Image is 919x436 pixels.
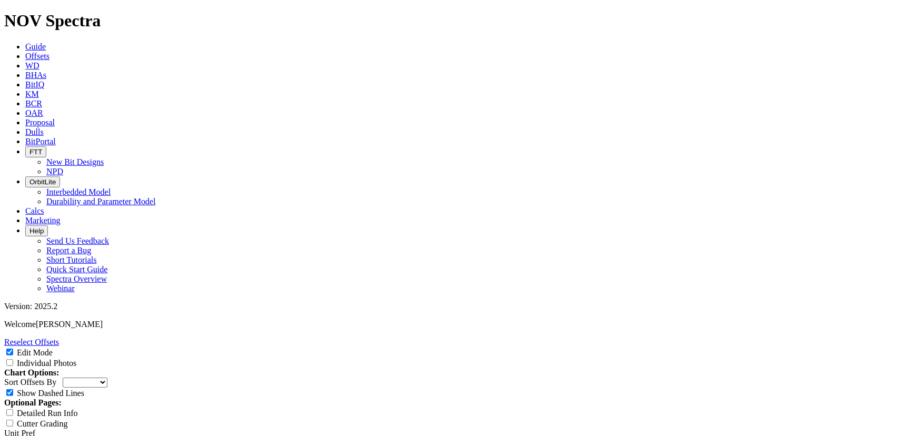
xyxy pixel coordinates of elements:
strong: Chart Options: [4,368,59,377]
button: Help [25,225,48,236]
a: Offsets [25,52,50,61]
a: Guide [25,42,46,51]
strong: Optional Pages: [4,398,62,407]
span: OrbitLite [29,178,56,186]
a: NPD [46,167,63,176]
a: Interbedded Model [46,187,111,196]
a: WD [25,61,39,70]
span: Help [29,227,44,235]
span: [PERSON_NAME] [36,320,103,329]
a: Calcs [25,206,44,215]
a: Spectra Overview [46,274,107,283]
a: BHAs [25,71,46,80]
a: Proposal [25,118,55,127]
a: Send Us Feedback [46,236,109,245]
label: Sort Offsets By [4,378,56,387]
a: BitIQ [25,80,44,89]
a: OAR [25,108,43,117]
a: Reselect Offsets [4,338,59,346]
a: Marketing [25,216,61,225]
button: OrbitLite [25,176,60,187]
a: Quick Start Guide [46,265,107,274]
label: Cutter Grading [17,419,67,428]
a: Dulls [25,127,44,136]
label: Show Dashed Lines [17,389,84,398]
a: Short Tutorials [46,255,97,264]
p: Welcome [4,320,915,329]
a: BitPortal [25,137,56,146]
div: Version: 2025.2 [4,302,915,311]
a: Report a Bug [46,246,91,255]
span: FTT [29,148,42,156]
a: KM [25,90,39,98]
a: BCR [25,99,42,108]
label: Edit Mode [17,348,53,357]
button: FTT [25,146,46,157]
h1: NOV Spectra [4,11,915,31]
a: Durability and Parameter Model [46,197,156,206]
a: Webinar [46,284,75,293]
a: New Bit Designs [46,157,104,166]
label: Detailed Run Info [17,409,78,418]
label: Individual Photos [17,359,76,368]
